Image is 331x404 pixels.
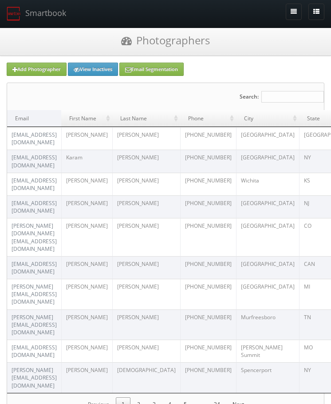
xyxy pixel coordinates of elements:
[61,173,112,195] td: [PERSON_NAME]
[68,63,118,76] a: View Inactives
[261,91,324,103] input: Search:
[112,279,180,309] td: [PERSON_NAME]
[61,256,112,279] td: [PERSON_NAME]
[12,154,57,169] a: [EMAIL_ADDRESS][DOMAIN_NAME]
[180,309,236,340] td: [PHONE_NUMBER]
[12,131,57,146] a: [EMAIL_ADDRESS][DOMAIN_NAME]
[236,340,299,362] td: [PERSON_NAME] Summit
[236,195,299,218] td: [GEOGRAPHIC_DATA]
[119,63,184,76] a: Email Segmentation
[180,173,236,195] td: [PHONE_NUMBER]
[236,110,299,127] td: City: activate to sort column ascending
[12,313,57,336] a: [PERSON_NAME][EMAIL_ADDRESS][DOMAIN_NAME]
[112,110,180,127] td: Last Name: activate to sort column ascending
[240,83,324,110] label: Search:
[180,110,236,127] td: Phone: activate to sort column ascending
[61,127,112,150] td: [PERSON_NAME]
[236,309,299,340] td: Murfreesboro
[7,32,324,48] h3: Photographers
[180,362,236,392] td: [PHONE_NUMBER]
[61,340,112,362] td: [PERSON_NAME]
[61,309,112,340] td: [PERSON_NAME]
[236,279,299,309] td: [GEOGRAPHIC_DATA]
[236,256,299,279] td: [GEOGRAPHIC_DATA]
[112,173,180,195] td: [PERSON_NAME]
[61,362,112,392] td: [PERSON_NAME]
[12,344,57,359] a: [EMAIL_ADDRESS][DOMAIN_NAME]
[180,150,236,172] td: [PHONE_NUMBER]
[61,110,112,127] td: First Name: activate to sort column ascending
[112,195,180,218] td: [PERSON_NAME]
[12,366,57,389] a: [PERSON_NAME][EMAIL_ADDRESS][DOMAIN_NAME]
[236,173,299,195] td: Wichita
[112,309,180,340] td: [PERSON_NAME]
[180,279,236,309] td: [PHONE_NUMBER]
[112,256,180,279] td: [PERSON_NAME]
[180,195,236,218] td: [PHONE_NUMBER]
[61,150,112,172] td: Karam
[236,362,299,392] td: Spencerport
[12,260,57,275] a: [EMAIL_ADDRESS][DOMAIN_NAME]
[12,199,57,214] a: [EMAIL_ADDRESS][DOMAIN_NAME]
[180,218,236,256] td: [PHONE_NUMBER]
[7,110,61,127] td: Email: activate to sort column descending
[180,256,236,279] td: [PHONE_NUMBER]
[236,218,299,256] td: [GEOGRAPHIC_DATA]
[61,279,112,309] td: [PERSON_NAME]
[7,7,21,21] img: smartbook-logo.png
[236,127,299,150] td: [GEOGRAPHIC_DATA]
[12,283,57,305] a: [PERSON_NAME][EMAIL_ADDRESS][DOMAIN_NAME]
[180,127,236,150] td: [PHONE_NUMBER]
[112,362,180,392] td: [DEMOGRAPHIC_DATA]
[112,340,180,362] td: [PERSON_NAME]
[12,222,57,252] a: [PERSON_NAME][DOMAIN_NAME][EMAIL_ADDRESS][DOMAIN_NAME]
[61,218,112,256] td: [PERSON_NAME]
[61,195,112,218] td: [PERSON_NAME]
[236,150,299,172] td: [GEOGRAPHIC_DATA]
[112,127,180,150] td: [PERSON_NAME]
[7,63,67,76] a: Add Photographer
[112,150,180,172] td: [PERSON_NAME]
[12,177,57,192] a: [EMAIL_ADDRESS][DOMAIN_NAME]
[180,340,236,362] td: [PHONE_NUMBER]
[112,218,180,256] td: [PERSON_NAME]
